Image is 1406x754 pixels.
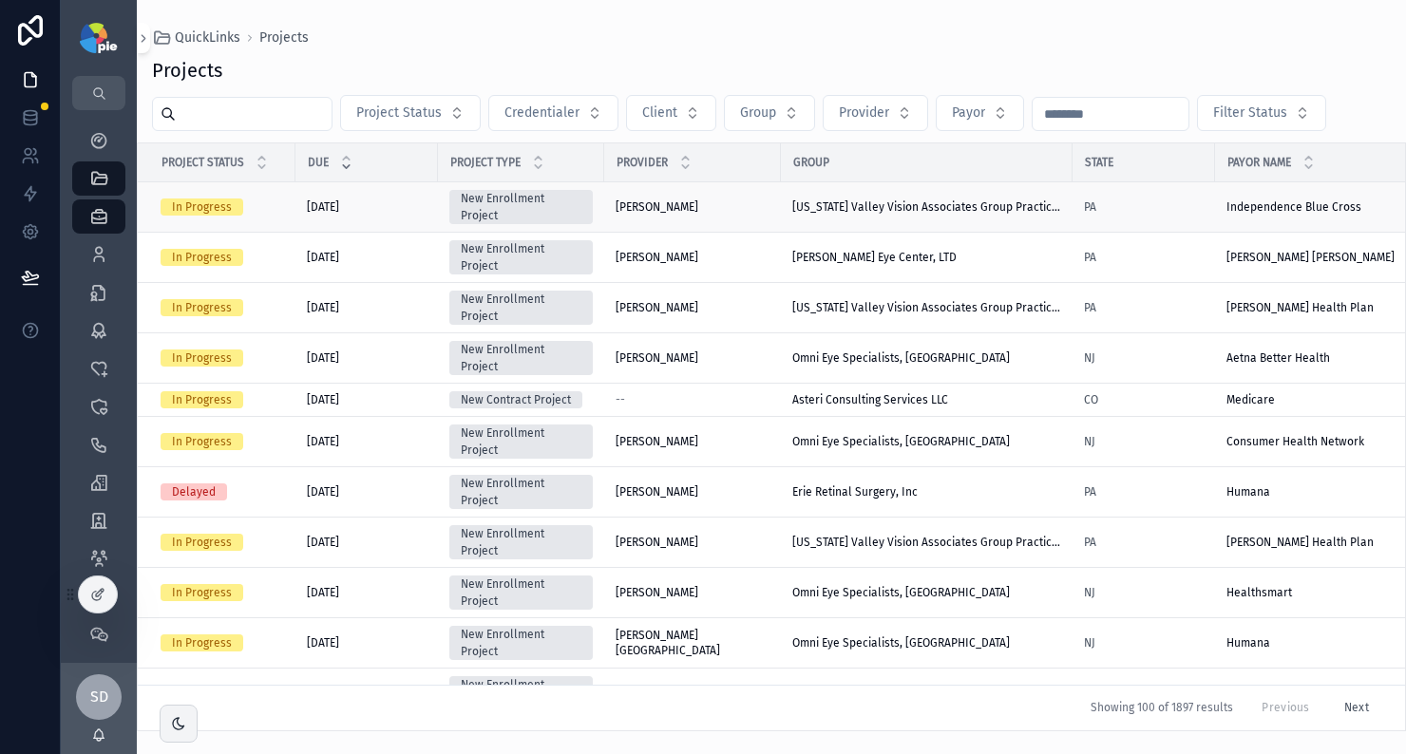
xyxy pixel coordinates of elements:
[449,626,593,660] a: New Enrollment Project
[1084,484,1204,500] a: PA
[616,535,769,550] a: [PERSON_NAME]
[1084,350,1095,366] a: NJ
[461,190,581,224] div: New Enrollment Project
[792,300,1061,315] a: [US_STATE] Valley Vision Associates Group Practice, LLC
[1226,392,1275,407] span: Medicare
[172,249,232,266] div: In Progress
[307,392,427,407] a: [DATE]
[307,535,339,550] span: [DATE]
[449,575,593,610] a: New Enrollment Project
[1226,250,1395,265] span: [PERSON_NAME] [PERSON_NAME]
[340,95,481,131] button: Select Button
[461,391,571,408] div: New Contract Project
[1226,585,1292,600] span: Healthsmart
[616,628,769,658] a: [PERSON_NAME][GEOGRAPHIC_DATA]
[307,300,427,315] a: [DATE]
[792,635,1061,650] a: Omni Eye Specialists, [GEOGRAPHIC_DATA]
[616,484,769,500] a: [PERSON_NAME]
[1084,434,1095,449] a: NJ
[1226,300,1374,315] span: [PERSON_NAME] Health Plan
[792,635,1010,650] span: Omni Eye Specialists, [GEOGRAPHIC_DATA]
[172,198,232,216] div: In Progress
[307,250,427,265] a: [DATE]
[307,250,339,265] span: [DATE]
[792,585,1010,600] span: Omni Eye Specialists, [GEOGRAPHIC_DATA]
[172,584,232,601] div: In Progress
[792,199,1061,215] a: [US_STATE] Valley Vision Associates Group Practice, LLC
[161,249,284,266] a: In Progress
[172,483,216,500] div: Delayed
[1084,535,1096,550] a: PA
[449,240,593,274] a: New Enrollment Project
[356,104,442,123] span: Project Status
[1084,484,1096,500] a: PA
[449,475,593,509] a: New Enrollment Project
[792,484,1061,500] a: Erie Retinal Surgery, Inc
[1084,392,1098,407] a: CO
[616,300,698,315] span: [PERSON_NAME]
[792,585,1061,600] a: Omni Eye Specialists, [GEOGRAPHIC_DATA]
[839,104,889,123] span: Provider
[792,484,918,500] span: Erie Retinal Surgery, Inc
[616,250,769,265] a: [PERSON_NAME]
[1226,199,1361,215] span: Independence Blue Cross
[259,28,309,47] a: Projects
[461,575,581,610] div: New Enrollment Project
[449,341,593,375] a: New Enrollment Project
[450,155,521,170] span: Project Type
[449,676,593,710] a: New Enrollment Project
[307,535,427,550] a: [DATE]
[172,433,232,450] div: In Progress
[1085,155,1113,170] span: State
[172,299,232,316] div: In Progress
[461,240,581,274] div: New Enrollment Project
[626,95,716,131] button: Select Button
[307,585,427,600] a: [DATE]
[307,199,427,215] a: [DATE]
[1091,701,1233,716] span: Showing 100 of 1897 results
[307,300,339,315] span: [DATE]
[1084,300,1096,315] a: PA
[792,434,1061,449] a: Omni Eye Specialists, [GEOGRAPHIC_DATA]
[461,475,581,509] div: New Enrollment Project
[823,95,928,131] button: Select Button
[1084,635,1204,650] a: NJ
[792,350,1061,366] a: Omni Eye Specialists, [GEOGRAPHIC_DATA]
[461,626,581,660] div: New Enrollment Project
[1084,199,1096,215] span: PA
[161,198,284,216] a: In Progress
[1226,434,1364,449] span: Consumer Health Network
[1084,585,1204,600] a: NJ
[172,349,232,367] div: In Progress
[1226,635,1270,650] span: Humana
[504,104,579,123] span: Credentialer
[175,28,240,47] span: QuickLinks
[461,676,581,710] div: New Enrollment Project
[307,484,339,500] span: [DATE]
[1084,250,1096,265] a: PA
[616,585,769,600] a: [PERSON_NAME]
[307,199,339,215] span: [DATE]
[161,634,284,651] a: In Progress
[1226,350,1330,366] span: Aetna Better Health
[1084,585,1095,600] a: NJ
[792,392,948,407] span: Asteri Consulting Services LLC
[617,155,668,170] span: Provider
[172,634,232,651] div: In Progress
[161,584,284,601] a: In Progress
[1226,484,1270,500] span: Humana
[1084,250,1204,265] a: PA
[792,250,957,265] span: [PERSON_NAME] Eye Center, LTD
[1084,434,1204,449] a: NJ
[461,341,581,375] div: New Enrollment Project
[616,199,698,215] span: [PERSON_NAME]
[616,434,769,449] a: [PERSON_NAME]
[161,483,284,500] a: Delayed
[792,535,1061,550] a: [US_STATE] Valley Vision Associates Group Practice, LLC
